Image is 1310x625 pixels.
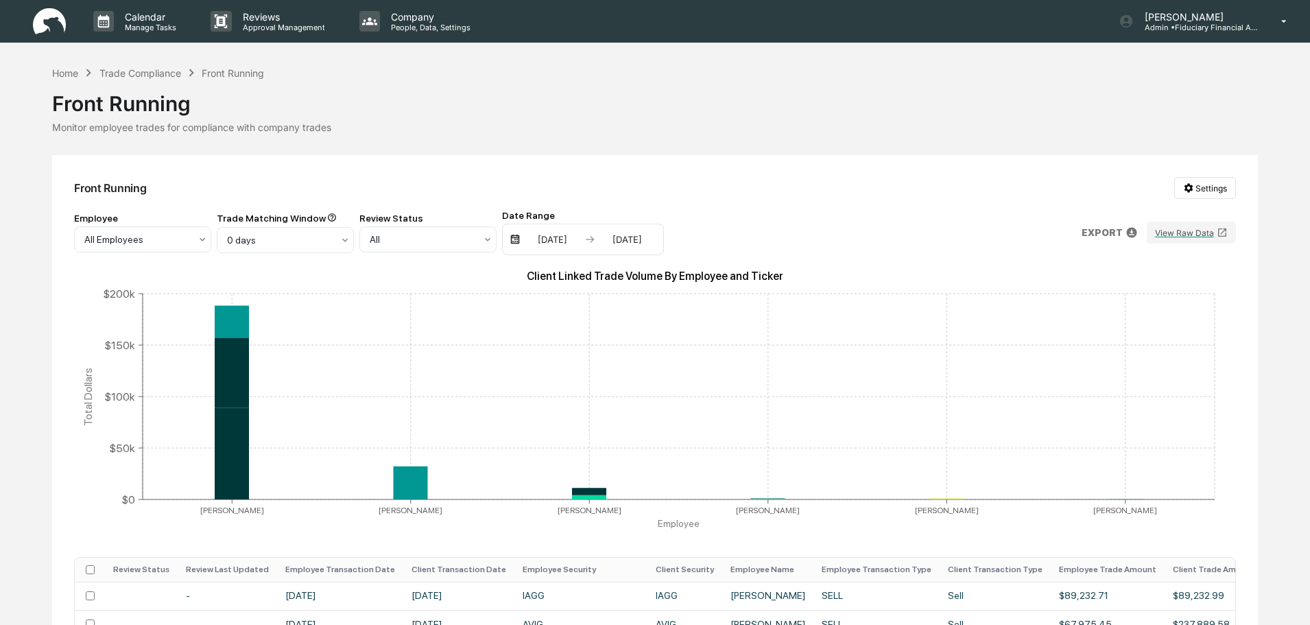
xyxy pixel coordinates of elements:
[359,213,497,224] div: Review Status
[1134,11,1261,23] p: [PERSON_NAME]
[99,67,181,79] div: Trade Compliance
[104,390,135,403] tspan: $100k
[813,582,940,610] td: SELL
[647,582,722,610] td: IAGG
[52,121,1257,133] div: Monitor employee trades for compliance with company trades
[109,441,135,454] tspan: $50k
[52,67,78,79] div: Home
[114,11,183,23] p: Calendar
[178,582,277,610] td: -
[658,518,700,529] tspan: Employee
[33,8,66,35] img: logo
[178,558,277,582] th: Review Last Updated
[380,11,477,23] p: Company
[121,493,135,506] tspan: $0
[114,23,183,32] p: Manage Tasks
[277,582,403,610] td: [DATE]
[1147,222,1236,244] button: View Raw Data
[1051,558,1165,582] th: Employee Trade Amount
[584,234,595,245] img: arrow right
[598,234,656,245] div: [DATE]
[379,505,443,515] tspan: [PERSON_NAME]
[380,23,477,32] p: People, Data, Settings
[232,23,332,32] p: Approval Management
[722,582,813,610] td: [PERSON_NAME]
[940,558,1051,582] th: Client Transaction Type
[1165,558,1263,582] th: Client Trade Amount
[647,558,722,582] th: Client Security
[1051,582,1165,610] td: $89,232.71
[523,234,582,245] div: [DATE]
[403,558,514,582] th: Client Transaction Date
[403,582,514,610] td: [DATE]
[1134,23,1261,32] p: Admin • Fiduciary Financial Advisors
[1082,227,1123,238] p: EXPORT
[514,582,647,610] td: IAGG
[558,505,621,515] tspan: [PERSON_NAME]
[232,11,332,23] p: Reviews
[277,558,403,582] th: Employee Transaction Date
[1174,177,1236,199] button: Settings
[1094,505,1158,515] tspan: [PERSON_NAME]
[813,558,940,582] th: Employee Transaction Type
[1165,582,1263,610] td: $89,232.99
[527,270,783,283] text: Client Linked Trade Volume By Employee and Ticker
[82,367,95,425] tspan: Total Dollars
[217,213,354,224] div: Trade Matching Window
[1266,580,1303,617] iframe: Open customer support
[202,67,264,79] div: Front Running
[103,287,135,300] tspan: $200k
[502,210,664,221] div: Date Range
[915,505,979,515] tspan: [PERSON_NAME]
[74,213,211,224] div: Employee
[200,505,264,515] tspan: [PERSON_NAME]
[105,558,178,582] th: Review Status
[74,181,146,195] div: Front Running
[104,338,135,351] tspan: $150k
[722,558,813,582] th: Employee Name
[52,80,1257,116] div: Front Running
[737,505,800,515] tspan: [PERSON_NAME]
[940,582,1051,610] td: Sell
[510,234,521,245] img: calendar
[514,558,647,582] th: Employee Security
